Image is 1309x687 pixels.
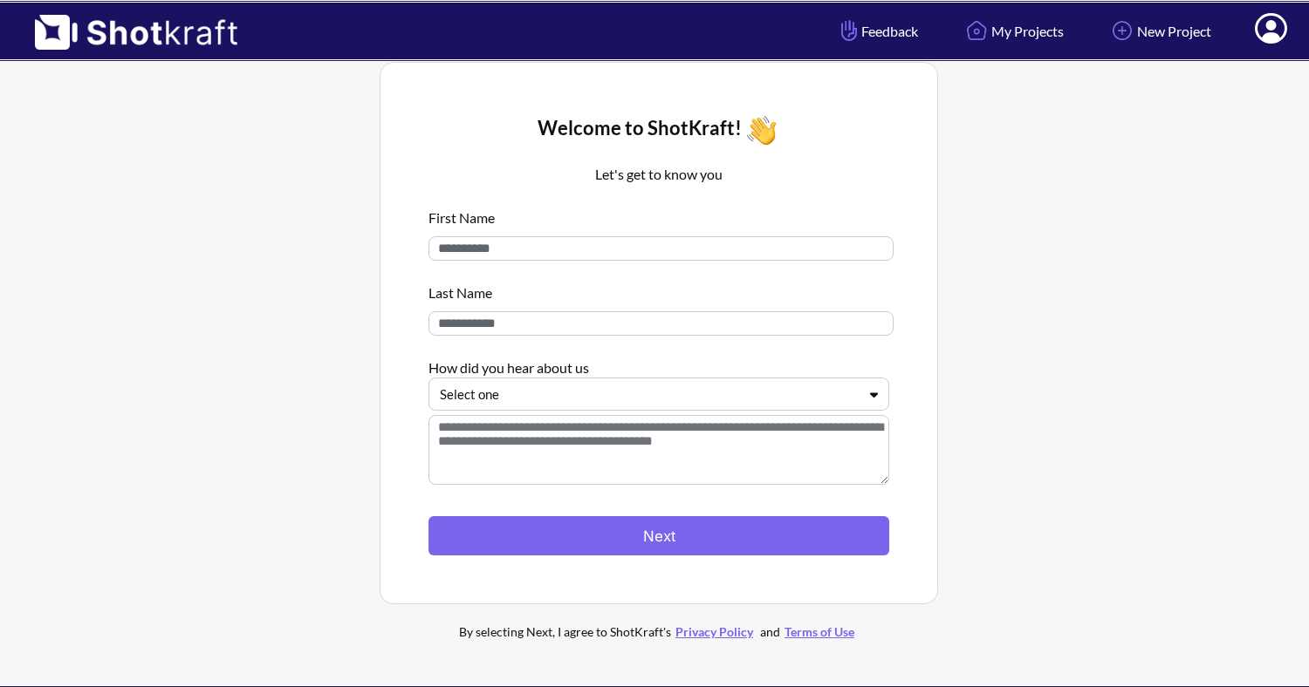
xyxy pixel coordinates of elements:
[962,16,991,45] img: Home Icon
[837,16,861,45] img: Hand Icon
[428,349,889,378] div: How did you hear about us
[428,199,889,228] div: First Name
[671,624,757,639] a: Privacy Policy
[423,622,894,642] div: By selecting Next, I agree to ShotKraft's and
[428,516,889,555] button: Next
[428,274,889,303] div: Last Name
[428,111,889,150] div: Welcome to ShotKraft!
[1107,16,1137,45] img: Add Icon
[780,624,859,639] a: Terms of Use
[428,164,889,185] p: Let's get to know you
[949,8,1077,54] a: My Projects
[1094,8,1224,54] a: New Project
[742,111,781,150] img: Wave Icon
[837,21,918,41] span: Feedback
